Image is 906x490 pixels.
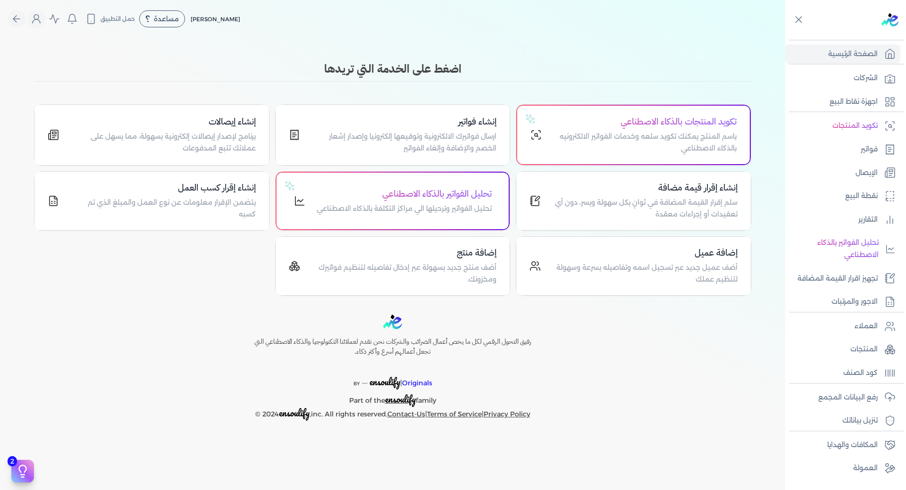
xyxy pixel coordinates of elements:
[832,120,878,132] p: تكويد المنتجات
[785,116,900,136] a: تكويد المنتجات
[881,13,898,26] img: logo
[385,392,416,407] span: ensoulify
[70,131,256,155] p: برنامج لإصدار إيصالات إلكترونية بسهولة، مما يسهل على عملائك تتبع المدفوعات
[311,262,497,286] p: أضف منتج جديد بسهولة عبر إدخال تفاصيله لتنظيم فواتيرك ومخزونك.
[552,181,738,195] h4: إنشاء إقرار قيمة مضافة
[279,406,310,420] span: ensoulify
[785,68,900,88] a: الشركات
[785,92,900,112] a: اجهزة نقاط البيع
[139,10,185,27] div: مساعدة
[827,439,878,451] p: المكافات والهدايا
[854,72,878,84] p: الشركات
[785,292,900,312] a: الاجور والمرتبات
[234,390,551,407] p: Part of the family
[818,391,878,404] p: رفع البيانات المجمع
[785,233,900,265] a: تحليل الفواتير بالذكاء الاصطناعي
[828,48,878,60] p: الصفحة الرئيسية
[856,167,878,179] p: الإيصال
[785,44,900,64] a: الصفحة الرئيسية
[516,104,751,166] a: تكويد المنتجات بالذكاء الاصطناعيباسم المنتج يمكنك تكويد سلعه وخدمات الفواتير الالكترونيه بالذكاء ...
[785,269,900,289] a: تجهيز اقرار القيمة المضافة
[484,410,530,418] a: Privacy Policy
[402,379,432,387] span: Originals
[34,104,269,166] a: إنشاء إيصالاتبرنامج لإصدار إيصالات إلكترونية بسهولة، مما يسهل على عملائك تتبع المدفوعات
[842,415,878,427] p: تنزيل بياناتك
[845,190,878,202] p: نقطة البيع
[552,197,738,221] p: سلم إقرار القيمة المضافة في ثوانٍ بكل سهولة ويسر، دون أي تعقيدات أو إجراءات معقدة
[369,374,400,389] span: ensoulify
[311,115,497,129] h4: إنشاء فواتير
[311,131,497,155] p: ارسال فواتيرك الالكترونية وتوقيعها إلكترونيا وإصدار إشعار الخصم والإضافة وإلغاء الفواتير
[427,410,482,418] a: Terms of Service
[553,131,737,155] p: باسم المنتج يمكنك تكويد سلعه وخدمات الفواتير الالكترونيه بالذكاء الاصطناعي
[850,343,878,356] p: المنتجات
[785,340,900,359] a: المنتجات
[275,171,511,231] a: تحليل الفواتير بالذكاء الاصطناعيتحليل الفواتير وترحيلها الي مراكز التكلفة بالذكاء الاصطناعي
[385,396,416,405] a: ensoulify
[317,187,492,201] h4: تحليل الفواتير بالذكاء الاصطناعي
[275,236,511,296] a: إضافة منتجأضف منتج جديد بسهولة عبر إدخال تفاصيله لتنظيم فواتيرك ومخزونك.
[234,365,551,390] p: |
[785,210,900,230] a: التقارير
[785,163,900,183] a: الإيصال
[275,104,511,166] a: إنشاء فواتيرارسال فواتيرك الالكترونية وتوقيعها إلكترونيا وإصدار إشعار الخصم والإضافة وإلغاء الفواتير
[311,246,497,260] h4: إضافة منتج
[34,171,269,231] a: إنشاء إقرار كسب العمليتضمن الإقرار معلومات عن نوع العمل والمبلغ الذي تم كسبه
[861,143,878,156] p: فواتير
[353,381,360,387] span: BY
[234,407,551,421] p: © 2024 ,inc. All rights reserved. | |
[516,236,751,296] a: إضافة عميلأضف عميل جديد عبر تسجيل اسمه وتفاصيله بسرعة وسهولة لتنظيم عملك
[855,320,878,332] p: العملاء
[785,140,900,159] a: فواتير
[843,367,878,379] p: كود الصنف
[553,115,737,129] h4: تكويد المنتجات بالذكاء الاصطناعي
[785,458,900,478] a: العمولة
[830,96,878,108] p: اجهزة نقاط البيع
[154,16,179,22] span: مساعدة
[362,378,368,384] sup: __
[317,203,492,215] p: تحليل الفواتير وترحيلها الي مراكز التكلفة بالذكاء الاصطناعي
[234,337,551,357] h6: رفيق التحول الرقمي لكل ما يخص أعمال الضرائب والشركات نحن نقدم لعملائنا التكنولوجيا والذكاء الاصطن...
[552,246,738,260] h4: إضافة عميل
[70,197,256,221] p: يتضمن الإقرار معلومات عن نوع العمل والمبلغ الذي تم كسبه
[785,186,900,206] a: نقطة البيع
[70,181,256,195] h4: إنشاء إقرار كسب العمل
[11,460,34,482] button: 2
[785,363,900,383] a: كود الصنف
[790,237,879,261] p: تحليل الفواتير بالذكاء الاصطناعي
[516,171,751,231] a: إنشاء إقرار قيمة مضافةسلم إقرار القيمة المضافة في ثوانٍ بكل سهولة ويسر، دون أي تعقيدات أو إجراءات...
[552,262,738,286] p: أضف عميل جديد عبر تسجيل اسمه وتفاصيله بسرعة وسهولة لتنظيم عملك
[70,115,256,129] h4: إنشاء إيصالات
[101,15,135,23] span: حمل التطبيق
[383,315,402,329] img: logo
[785,388,900,407] a: رفع البيانات المجمع
[8,456,17,466] span: 2
[858,214,878,226] p: التقارير
[853,462,878,474] p: العمولة
[387,410,425,418] a: Contact-Us
[831,296,878,308] p: الاجور والمرتبات
[797,273,878,285] p: تجهيز اقرار القيمة المضافة
[785,316,900,336] a: العملاء
[34,60,751,77] h3: اضغط على الخدمة التي تريدها
[191,16,240,23] span: [PERSON_NAME]
[83,11,137,27] button: حمل التطبيق
[785,435,900,455] a: المكافات والهدايا
[785,411,900,431] a: تنزيل بياناتك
